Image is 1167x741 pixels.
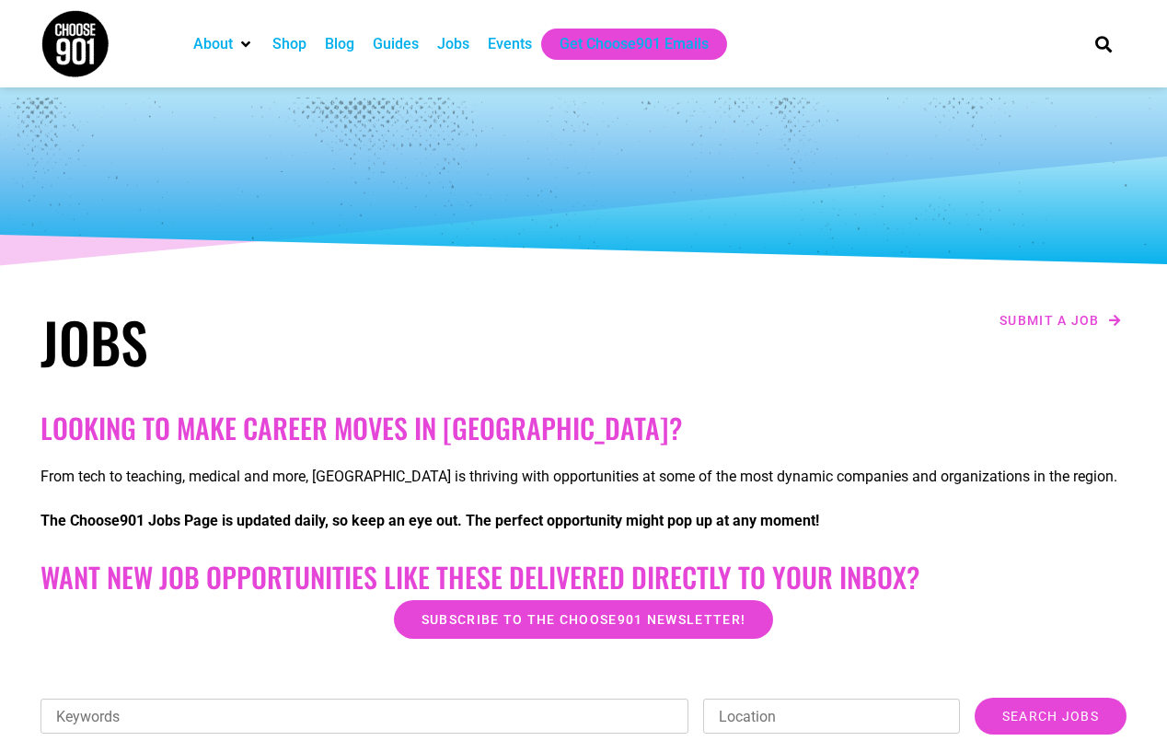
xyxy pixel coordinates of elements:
[373,33,419,55] a: Guides
[40,512,819,529] strong: The Choose901 Jobs Page is updated daily, so keep an eye out. The perfect opportunity might pop u...
[1089,29,1119,59] div: Search
[184,29,263,60] div: About
[325,33,354,55] a: Blog
[975,698,1127,735] input: Search Jobs
[193,33,233,55] a: About
[272,33,306,55] a: Shop
[437,33,469,55] a: Jobs
[40,466,1127,488] p: From tech to teaching, medical and more, [GEOGRAPHIC_DATA] is thriving with opportunities at some...
[488,33,532,55] a: Events
[994,308,1127,332] a: Submit a job
[422,613,745,626] span: Subscribe to the Choose901 newsletter!
[999,314,1100,327] span: Submit a job
[394,600,773,639] a: Subscribe to the Choose901 newsletter!
[560,33,709,55] a: Get Choose901 Emails
[703,699,960,734] input: Location
[40,411,1127,445] h2: Looking to make career moves in [GEOGRAPHIC_DATA]?
[40,561,1127,594] h2: Want New Job Opportunities like these Delivered Directly to your Inbox?
[40,699,688,734] input: Keywords
[184,29,1064,60] nav: Main nav
[40,308,574,375] h1: Jobs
